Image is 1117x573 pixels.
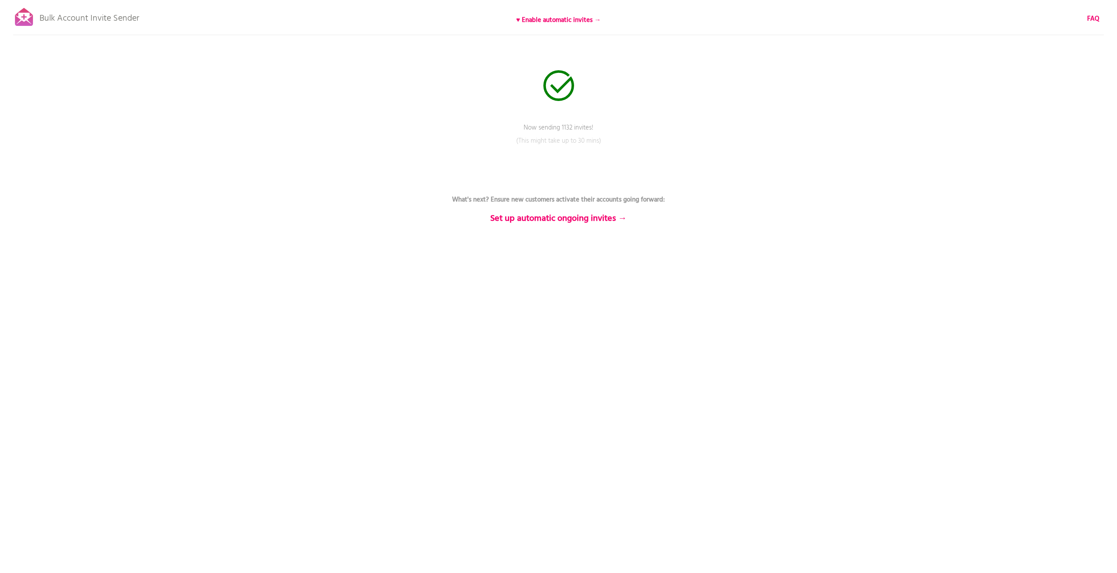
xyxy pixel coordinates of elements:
p: (This might take up to 30 mins) [427,136,690,158]
a: FAQ [1087,14,1099,24]
b: What's next? Ensure new customers activate their accounts going forward: [452,195,665,205]
p: Now sending 1132 invites! [427,123,690,145]
b: Set up automatic ongoing invites → [490,212,627,226]
b: ♥ Enable automatic invites → [516,15,601,25]
p: Bulk Account Invite Sender [40,5,139,27]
